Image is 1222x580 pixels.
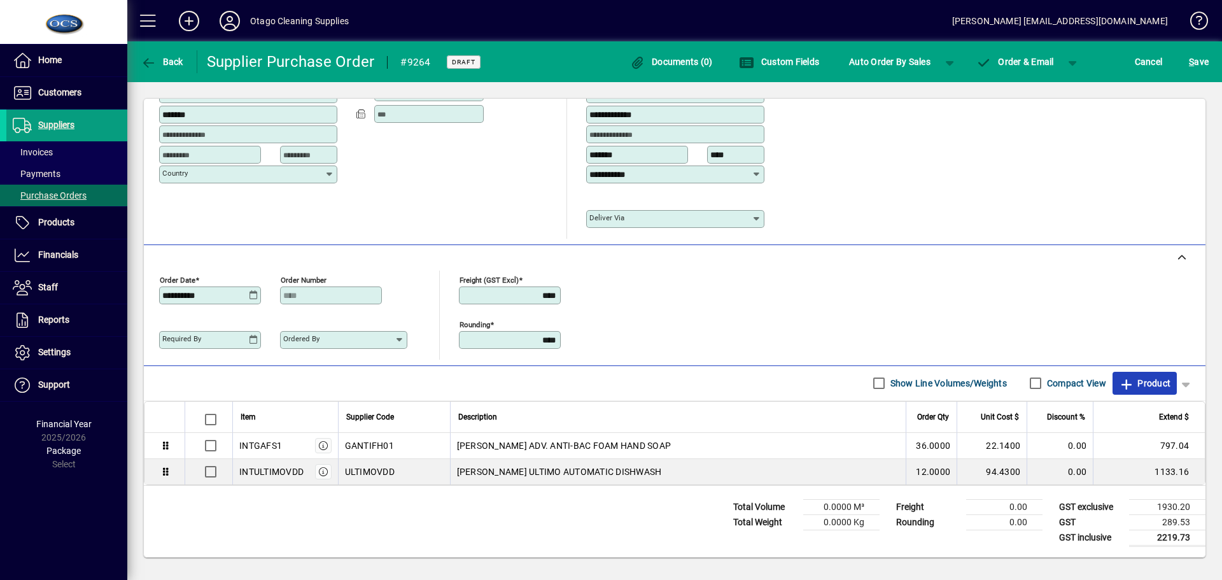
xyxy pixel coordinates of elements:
[976,57,1054,67] span: Order & Email
[966,514,1043,530] td: 0.00
[127,50,197,73] app-page-header-button: Back
[6,163,127,185] a: Payments
[6,369,127,401] a: Support
[966,499,1043,514] td: 0.00
[6,272,127,304] a: Staff
[1189,52,1209,72] span: ave
[250,11,349,31] div: Otago Cleaning Supplies
[38,282,58,292] span: Staff
[38,315,69,325] span: Reports
[6,185,127,206] a: Purchase Orders
[803,499,880,514] td: 0.0000 M³
[457,465,662,478] span: [PERSON_NAME] ULTIMO AUTOMATIC DISHWASH
[38,55,62,65] span: Home
[1113,372,1177,395] button: Product
[1181,3,1206,44] a: Knowledge Base
[209,10,250,32] button: Profile
[630,57,713,67] span: Documents (0)
[957,459,1027,485] td: 94.4300
[13,147,53,157] span: Invoices
[6,77,127,109] a: Customers
[1044,377,1106,390] label: Compact View
[207,52,375,72] div: Supplier Purchase Order
[6,45,127,76] a: Home
[338,433,450,459] td: GANTIFH01
[736,50,822,73] button: Custom Fields
[1027,459,1093,485] td: 0.00
[338,459,450,485] td: ULTIMOVDD
[160,275,195,284] mat-label: Order date
[1189,57,1194,67] span: S
[38,379,70,390] span: Support
[727,514,803,530] td: Total Weight
[981,410,1019,424] span: Unit Cost $
[803,514,880,530] td: 0.0000 Kg
[38,217,74,227] span: Products
[13,190,87,201] span: Purchase Orders
[1053,530,1129,546] td: GST inclusive
[241,410,256,424] span: Item
[906,433,957,459] td: 36.0000
[1129,530,1205,546] td: 2219.73
[727,499,803,514] td: Total Volume
[6,337,127,369] a: Settings
[137,50,186,73] button: Back
[952,11,1168,31] div: [PERSON_NAME] [EMAIL_ADDRESS][DOMAIN_NAME]
[239,439,282,452] div: INTGAFS1
[6,304,127,336] a: Reports
[6,207,127,239] a: Products
[141,57,183,67] span: Back
[162,169,188,178] mat-label: Country
[169,10,209,32] button: Add
[1129,499,1205,514] td: 1930.20
[38,250,78,260] span: Financials
[739,57,819,67] span: Custom Fields
[1135,52,1163,72] span: Cancel
[457,439,671,452] span: [PERSON_NAME] ADV. ANTI-BAC FOAM HAND SOAP
[957,433,1027,459] td: 22.1400
[1132,50,1166,73] button: Cancel
[6,239,127,271] a: Financials
[906,459,957,485] td: 12.0000
[458,410,497,424] span: Description
[1159,410,1189,424] span: Extend $
[38,87,81,97] span: Customers
[13,169,60,179] span: Payments
[346,410,394,424] span: Supplier Code
[400,52,430,73] div: #9264
[239,465,304,478] div: INTULTIMOVDD
[917,410,949,424] span: Order Qty
[1093,433,1205,459] td: 797.04
[627,50,716,73] button: Documents (0)
[890,514,966,530] td: Rounding
[589,213,624,222] mat-label: Deliver via
[888,377,1007,390] label: Show Line Volumes/Weights
[849,52,931,72] span: Auto Order By Sales
[843,50,937,73] button: Auto Order By Sales
[1053,514,1129,530] td: GST
[1129,514,1205,530] td: 289.53
[36,419,92,429] span: Financial Year
[460,275,519,284] mat-label: Freight (GST excl)
[46,446,81,456] span: Package
[162,334,201,343] mat-label: Required by
[1119,373,1170,393] span: Product
[890,499,966,514] td: Freight
[1186,50,1212,73] button: Save
[1053,499,1129,514] td: GST exclusive
[970,50,1060,73] button: Order & Email
[38,120,74,130] span: Suppliers
[283,334,320,343] mat-label: Ordered by
[1027,433,1093,459] td: 0.00
[6,141,127,163] a: Invoices
[460,320,490,329] mat-label: Rounding
[38,347,71,357] span: Settings
[1093,459,1205,485] td: 1133.16
[1047,410,1085,424] span: Discount %
[281,275,327,284] mat-label: Order number
[452,58,475,66] span: Draft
